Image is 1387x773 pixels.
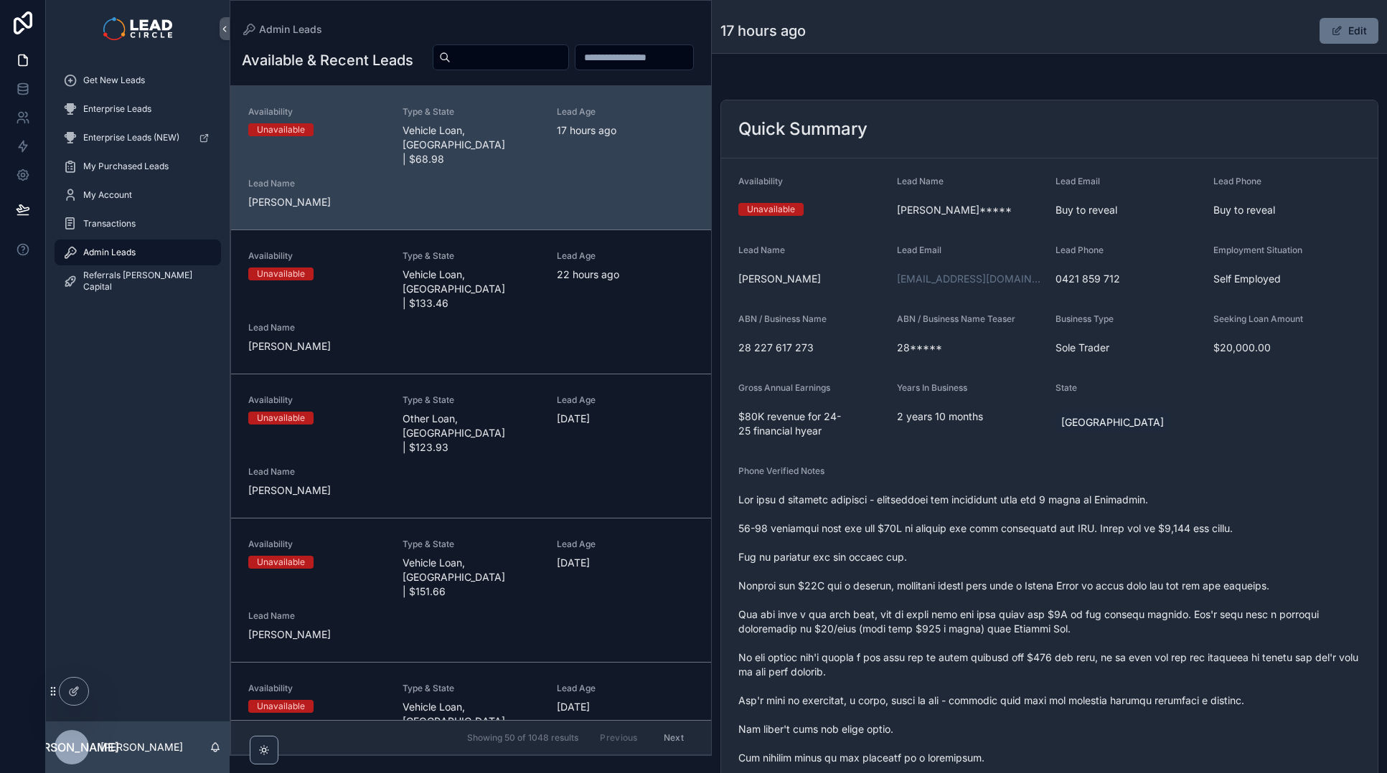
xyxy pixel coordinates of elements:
[259,22,322,37] span: Admin Leads
[897,382,967,393] span: Years In Business
[557,683,694,694] span: Lead Age
[55,268,221,294] a: Referrals [PERSON_NAME] Capital
[83,218,136,229] span: Transactions
[1055,176,1100,186] span: Lead Email
[738,176,783,186] span: Availability
[46,57,230,313] div: scrollable content
[231,86,711,229] a: AvailabilityUnavailableType & StateVehicle Loan, [GEOGRAPHIC_DATA] | $68.98Lead Age17 hours agoLe...
[248,250,385,262] span: Availability
[897,272,1044,286] a: [EMAIL_ADDRESS][DOMAIN_NAME]
[403,394,540,406] span: Type & State
[557,267,694,282] span: 22 hours ago
[403,539,540,550] span: Type & State
[654,726,694,749] button: Next
[257,556,305,569] div: Unavailable
[103,17,171,40] img: App logo
[738,118,868,141] h2: Quick Summary
[897,313,1015,324] span: ABN / Business Name Teaser
[557,250,694,262] span: Lead Age
[248,610,385,622] span: Lead Name
[83,247,136,258] span: Admin Leads
[248,627,385,642] span: [PERSON_NAME]
[403,267,540,310] span: Vehicle Loan, [GEOGRAPHIC_DATA] | $133.46
[248,195,385,209] span: [PERSON_NAME]
[257,123,305,136] div: Unavailable
[231,374,711,518] a: AvailabilityUnavailableType & StateOther Loan, [GEOGRAPHIC_DATA] | $123.93Lead Age[DATE]Lead Name...
[557,123,694,138] span: 17 hours ago
[1055,272,1203,286] span: 0421 859 712
[738,341,885,355] span: 28 227 617 273
[1213,313,1303,324] span: Seeking Loan Amount
[897,176,944,186] span: Lead Name
[55,67,221,93] a: Get New Leads
[248,683,385,694] span: Availability
[24,739,119,756] span: [PERSON_NAME]
[55,96,221,122] a: Enterprise Leads
[242,50,413,70] h1: Available & Recent Leads
[1213,272,1360,286] span: Self Employed
[403,556,540,599] span: Vehicle Loan, [GEOGRAPHIC_DATA] | $151.66
[403,412,540,455] span: Other Loan, [GEOGRAPHIC_DATA] | $123.93
[557,394,694,406] span: Lead Age
[248,394,385,406] span: Availability
[83,75,145,86] span: Get New Leads
[1055,341,1203,355] span: Sole Trader
[231,518,711,662] a: AvailabilityUnavailableType & StateVehicle Loan, [GEOGRAPHIC_DATA] | $151.66Lead Age[DATE]Lead Na...
[257,700,305,713] div: Unavailable
[557,106,694,118] span: Lead Age
[55,211,221,237] a: Transactions
[248,466,385,478] span: Lead Name
[1213,176,1261,186] span: Lead Phone
[83,270,207,293] span: Referrals [PERSON_NAME] Capital
[738,245,785,255] span: Lead Name
[403,683,540,694] span: Type & State
[747,203,795,216] div: Unavailable
[248,539,385,550] span: Availability
[403,106,540,118] span: Type & State
[897,409,1044,424] span: 2 years 10 months
[248,339,385,354] span: [PERSON_NAME]
[100,740,183,754] p: [PERSON_NAME]
[557,700,694,714] span: [DATE]
[1213,203,1360,217] span: Buy to reveal
[248,178,385,189] span: Lead Name
[738,272,885,286] span: [PERSON_NAME]
[55,153,221,179] a: My Purchased Leads
[1213,341,1360,355] span: $20,000.00
[1055,245,1104,255] span: Lead Phone
[897,245,941,255] span: Lead Email
[1213,245,1302,255] span: Employment Situation
[738,382,830,393] span: Gross Annual Earnings
[403,700,540,743] span: Vehicle Loan, [GEOGRAPHIC_DATA] | $115.81
[738,409,885,438] span: $80K revenue for 24-25 financial hyear
[257,267,305,280] div: Unavailable
[1055,203,1203,217] span: Buy to reveal
[738,313,827,324] span: ABN / Business Name
[403,250,540,262] span: Type & State
[1055,313,1114,324] span: Business Type
[1061,415,1164,430] span: [GEOGRAPHIC_DATA]
[231,229,711,374] a: AvailabilityUnavailableType & StateVehicle Loan, [GEOGRAPHIC_DATA] | $133.46Lead Age22 hours agoL...
[248,483,385,498] span: [PERSON_NAME]
[738,465,824,476] span: Phone Verified Notes
[257,412,305,425] div: Unavailable
[1055,382,1077,393] span: State
[557,556,694,570] span: [DATE]
[557,539,694,550] span: Lead Age
[248,106,385,118] span: Availability
[55,182,221,208] a: My Account
[55,125,221,151] a: Enterprise Leads (NEW)
[720,21,806,41] h1: 17 hours ago
[83,161,169,172] span: My Purchased Leads
[557,412,694,426] span: [DATE]
[242,22,322,37] a: Admin Leads
[83,132,179,143] span: Enterprise Leads (NEW)
[403,123,540,166] span: Vehicle Loan, [GEOGRAPHIC_DATA] | $68.98
[248,322,385,333] span: Lead Name
[83,103,151,115] span: Enterprise Leads
[83,189,132,201] span: My Account
[55,240,221,265] a: Admin Leads
[467,732,578,744] span: Showing 50 of 1048 results
[1320,18,1378,44] button: Edit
